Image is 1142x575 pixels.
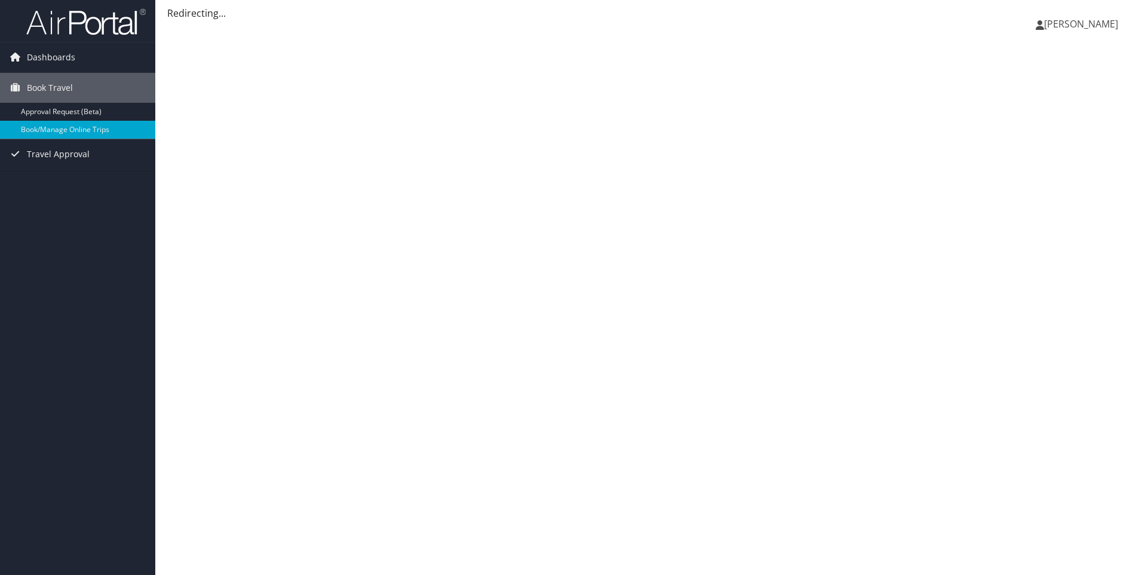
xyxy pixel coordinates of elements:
[1036,6,1130,42] a: [PERSON_NAME]
[26,8,146,36] img: airportal-logo.png
[27,139,90,169] span: Travel Approval
[1044,17,1118,30] span: [PERSON_NAME]
[27,73,73,103] span: Book Travel
[167,6,1130,20] div: Redirecting...
[27,42,75,72] span: Dashboards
